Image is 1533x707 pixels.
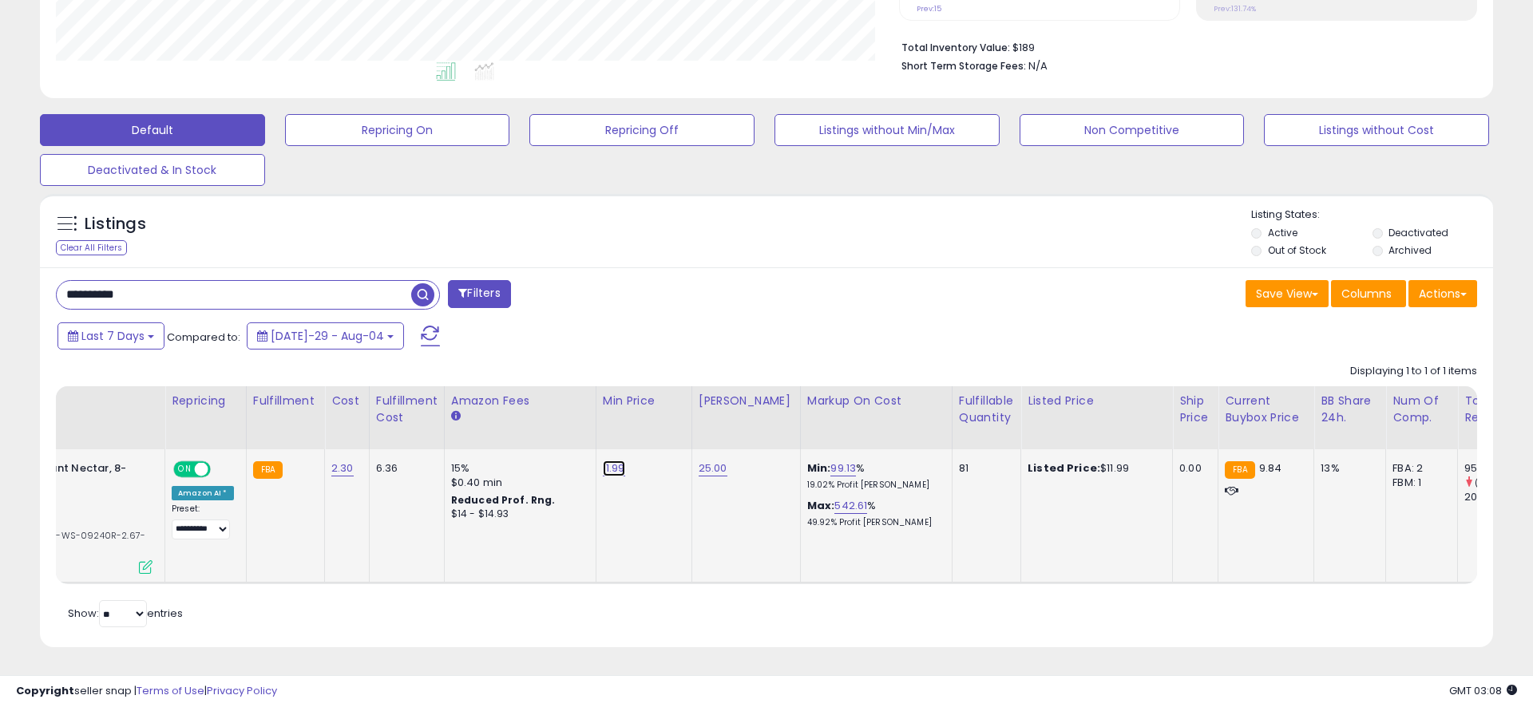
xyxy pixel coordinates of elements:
b: Total Inventory Value: [901,41,1010,54]
label: Archived [1388,243,1432,257]
div: FBA: 2 [1392,461,1445,476]
p: 19.02% Profit [PERSON_NAME] [807,480,940,491]
button: Columns [1331,280,1406,307]
button: Default [40,114,265,146]
span: N/A [1028,58,1048,73]
button: Non Competitive [1020,114,1245,146]
div: seller snap | | [16,684,277,699]
div: Ship Price [1179,393,1211,426]
p: Listing States: [1251,207,1492,223]
div: FBM: 1 [1392,476,1445,490]
div: Cost [331,393,362,409]
span: Show: entries [68,606,183,621]
div: [PERSON_NAME] [699,393,794,409]
button: Last 7 Days [57,322,164,350]
label: Out of Stock [1268,243,1326,257]
div: Preset: [172,504,234,539]
strong: Copyright [16,683,74,698]
div: Amazon Fees [451,393,589,409]
span: [DATE]-29 - Aug-04 [271,328,384,344]
div: Fulfillment [253,393,318,409]
small: (-53.97%) [1475,476,1519,489]
th: The percentage added to the cost of goods (COGS) that forms the calculator for Min & Max prices. [800,386,952,449]
div: $0.40 min [451,476,584,490]
div: Min Price [603,393,685,409]
div: Amazon AI * [172,486,234,500]
div: Displaying 1 to 1 of 1 items [1350,364,1477,379]
div: Current Buybox Price [1225,393,1307,426]
small: FBA [253,461,283,479]
button: Deactivated & In Stock [40,154,265,186]
button: Listings without Min/Max [774,114,1000,146]
span: Compared to: [167,330,240,345]
div: $11.99 [1028,461,1160,476]
div: % [807,499,940,528]
a: Terms of Use [137,683,204,698]
div: BB Share 24h. [1321,393,1379,426]
button: Filters [448,280,510,308]
div: 13% [1321,461,1373,476]
div: 95.92 [1464,461,1529,476]
b: Reduced Prof. Rng. [451,493,556,507]
label: Active [1268,226,1297,239]
a: 11.99 [603,460,625,476]
span: 9.84 [1259,460,1282,476]
div: Fulfillable Quantity [959,393,1014,426]
div: $14 - $14.93 [451,508,584,521]
span: OFF [208,463,234,476]
b: Max: [807,498,835,513]
b: Min: [807,460,831,476]
div: % [807,461,940,491]
a: 25.00 [699,460,727,476]
small: Prev: 15 [917,4,941,14]
li: $189 [901,37,1465,56]
span: 2025-08-12 03:08 GMT [1449,683,1517,698]
div: Clear All Filters [56,240,127,255]
b: Listed Price: [1028,460,1100,476]
button: Repricing Off [529,114,755,146]
label: Deactivated [1388,226,1448,239]
p: 49.92% Profit [PERSON_NAME] [807,517,940,528]
b: Short Term Storage Fees: [901,59,1026,73]
small: Amazon Fees. [451,409,461,424]
a: 542.61 [834,498,867,514]
small: FBA [1225,461,1254,479]
div: 81 [959,461,1008,476]
a: Privacy Policy [207,683,277,698]
button: Actions [1408,280,1477,307]
div: Fulfillment Cost [376,393,438,426]
small: Prev: 131.74% [1214,4,1256,14]
div: 0.00 [1179,461,1206,476]
div: 15% [451,461,584,476]
button: Repricing On [285,114,510,146]
div: Repricing [172,393,240,409]
div: 6.36 [376,461,432,476]
button: [DATE]-29 - Aug-04 [247,322,404,350]
a: 99.13 [830,460,856,476]
div: Listed Price [1028,393,1166,409]
span: ON [175,463,195,476]
div: Markup on Cost [807,393,945,409]
button: Listings without Cost [1264,114,1489,146]
a: 2.30 [331,460,354,476]
div: Num of Comp. [1392,393,1451,426]
span: Last 7 Days [81,328,145,344]
div: Total Rev. [1464,393,1523,426]
div: 208.38 [1464,490,1529,504]
button: Save View [1246,280,1329,307]
span: Columns [1341,286,1392,302]
h5: Listings [85,213,146,235]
